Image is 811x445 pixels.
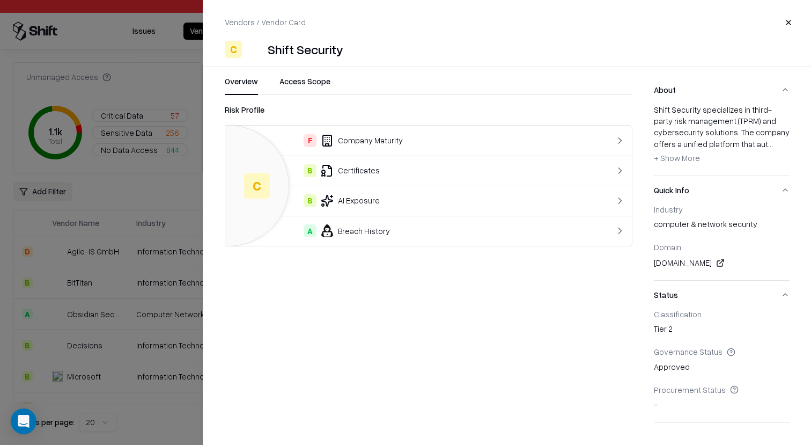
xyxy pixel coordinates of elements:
div: About [654,104,790,176]
div: - [654,399,790,414]
div: Governance Status [654,347,790,356]
div: F [304,134,316,147]
div: Domain [654,242,790,252]
span: + Show More [654,153,700,163]
div: C [244,173,270,199]
button: Access Scope [279,76,330,95]
button: Status [654,281,790,309]
div: Shift Security [268,41,343,58]
div: Quick Info [654,205,790,280]
img: Shift Security [246,41,263,58]
div: Breach History [234,224,577,237]
div: Approved [654,361,790,376]
div: Shift Security specializes in third-party risk management (TPRM) and cybersecurity solutions. The... [654,104,790,167]
button: About [654,76,790,104]
div: A [304,224,316,237]
p: Vendors / Vendor Card [225,17,306,28]
div: C [225,41,242,58]
button: Overview [225,76,258,95]
div: Procurement Status [654,385,790,395]
div: Risk Profile [225,104,632,116]
div: Industry [654,205,790,214]
button: + Show More [654,150,700,167]
div: Certificates [234,164,577,177]
span: ... [768,139,773,149]
div: Classification [654,309,790,319]
div: computer & network security [654,218,790,234]
div: Tier 2 [654,323,790,338]
div: Company Maturity [234,134,577,147]
button: Quick Info [654,176,790,205]
div: B [304,194,316,207]
div: Status [654,309,790,422]
div: AI Exposure [234,194,577,207]
div: B [304,164,316,177]
div: [DOMAIN_NAME] [654,257,790,269]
